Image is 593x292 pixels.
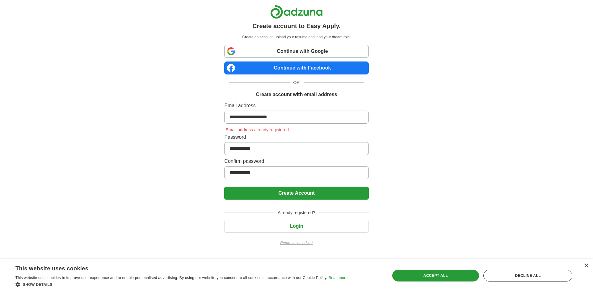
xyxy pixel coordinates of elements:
div: Accept all [392,270,479,281]
h1: Create account with email address [256,91,337,98]
p: Create an account, upload your resume and land your dream role. [225,34,367,40]
span: OR [290,79,304,86]
label: Confirm password [224,158,368,165]
button: Create Account [224,187,368,200]
span: This website uses cookies to improve user experience and to enable personalised advertising. By u... [15,276,327,280]
div: Close [584,264,588,268]
div: This website uses cookies [15,263,332,272]
h1: Create account to Easy Apply. [252,21,341,31]
div: Show details [15,281,347,287]
label: Email address [224,102,368,109]
a: Continue with Google [224,45,368,58]
span: Already registered? [274,209,319,216]
span: Email address already registered. [224,127,291,132]
label: Password [224,133,368,141]
a: Continue with Facebook [224,61,368,74]
a: Login [224,223,368,229]
img: Adzuna logo [270,5,323,19]
button: Login [224,220,368,233]
a: Return to job advert [224,240,368,246]
a: Read more, opens a new window [328,276,347,280]
span: Show details [23,282,53,287]
div: Decline all [483,270,572,281]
